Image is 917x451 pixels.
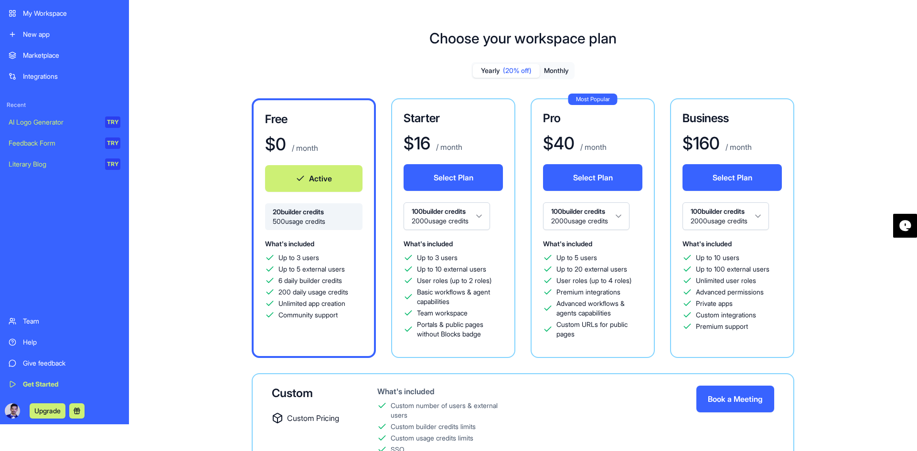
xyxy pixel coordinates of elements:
div: Custom [272,386,347,401]
button: Active [265,165,363,192]
span: 6 daily builder credits [278,276,342,285]
a: Marketplace [3,46,126,65]
div: Custom usage credits limits [391,433,473,443]
span: 200 daily usage credits [278,287,348,297]
span: Up to 5 users [556,253,597,262]
p: / month [290,142,318,154]
span: Advanced permissions [696,287,764,297]
div: AI Logo Generator [9,117,98,127]
a: Give feedback [3,354,126,373]
span: 20 builder credits [273,207,355,217]
a: Team [3,312,126,331]
span: Premium support [696,322,748,331]
span: Advanced workflows & agents capabilities [556,299,642,318]
span: Up to 5 external users [278,264,345,274]
span: Up to 3 users [278,253,319,262]
div: Feedback Form [9,138,98,148]
h3: Business [682,111,782,126]
button: Monthly [540,64,573,78]
p: / month [578,141,607,153]
div: Marketplace [23,51,120,60]
h1: Choose your workspace plan [429,30,617,47]
div: New app [23,30,120,39]
span: Portals & public pages without Blocks badge [417,320,503,339]
span: Recent [3,101,126,109]
p: / month [724,141,752,153]
a: Help [3,333,126,352]
div: What's included [377,386,511,397]
h3: Free [265,112,363,127]
div: Custom builder credits limits [391,422,476,431]
button: Yearly [473,64,540,78]
a: Get Started [3,375,126,394]
button: Select Plan [543,164,642,191]
span: 500 usage credits [273,217,355,226]
div: Most Popular [568,94,618,105]
span: Premium integrations [556,287,620,297]
img: ACg8ocKICH6HMuNiE9wBh7FCDEXcLD68mzPuit5m5c5Q2zh8rtrwsHyg=s96-c [5,403,20,419]
div: Get Started [23,379,120,389]
a: Literary BlogTRY [3,155,126,174]
button: Upgrade [30,403,65,419]
a: Upgrade [30,406,65,415]
span: Community support [278,310,338,320]
a: Integrations [3,67,126,86]
div: Custom number of users & external users [391,401,511,420]
span: Basic workflows & agent capabilities [417,287,503,306]
div: TRY [105,158,120,170]
span: Custom Pricing [287,412,339,424]
span: Up to 10 external users [417,264,486,274]
h1: $ 160 [682,134,720,153]
span: What's included [265,240,314,248]
span: Team workspace [417,308,468,318]
h1: $ 16 [404,134,430,153]
span: Up to 10 users [696,253,739,262]
span: Unlimited user roles [696,276,756,285]
span: Custom integrations [696,310,756,320]
span: What's included [543,240,592,248]
a: AI Logo GeneratorTRY [3,113,126,132]
span: What's included [404,240,453,248]
span: Unlimited app creation [278,299,345,308]
h1: $ 40 [543,134,575,153]
span: Up to 3 users [417,253,458,262]
div: Integrations [23,72,120,81]
div: Team [23,316,120,326]
h3: Starter [404,111,503,126]
h1: $ 0 [265,135,286,154]
a: My Workspace [3,4,126,23]
div: Help [23,337,120,347]
p: / month [434,141,462,153]
span: User roles (up to 4 roles) [556,276,631,285]
div: TRY [105,116,120,128]
div: Give feedback [23,358,120,368]
span: What's included [682,240,732,248]
button: Select Plan [682,164,782,191]
button: Select Plan [404,164,503,191]
span: Custom URLs for public pages [556,320,642,339]
a: Feedback FormTRY [3,134,126,153]
h3: Pro [543,111,642,126]
span: Private apps [696,299,733,308]
div: Literary Blog [9,159,98,169]
span: (20% off) [503,66,532,75]
a: New app [3,25,126,44]
button: Book a Meeting [696,386,774,412]
div: My Workspace [23,9,120,18]
div: TRY [105,137,120,149]
span: Up to 100 external users [696,264,769,274]
span: Up to 20 external users [556,264,627,274]
span: User roles (up to 2 roles) [417,276,491,285]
